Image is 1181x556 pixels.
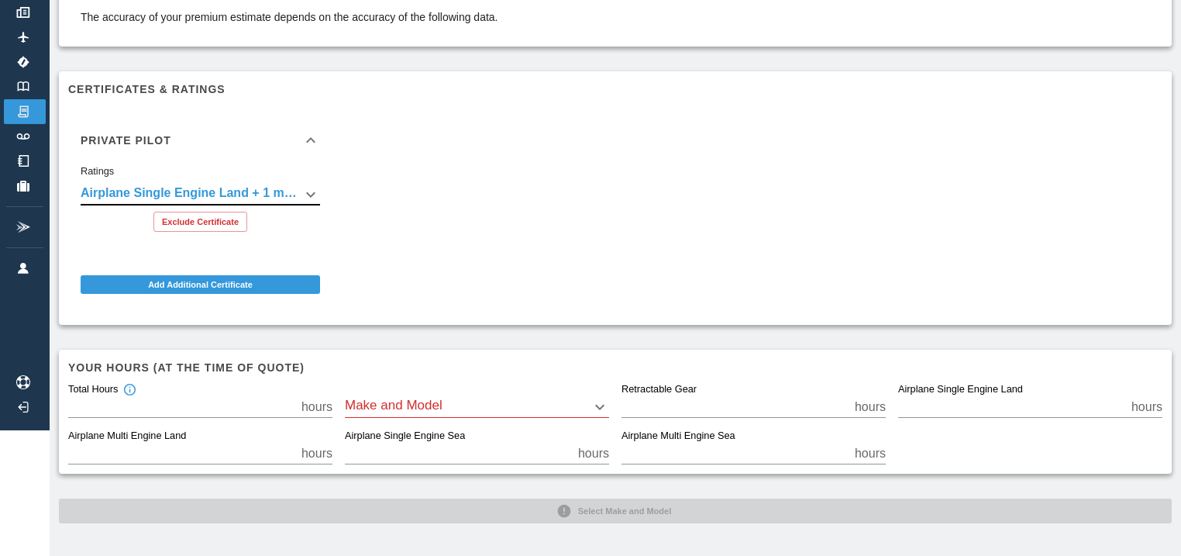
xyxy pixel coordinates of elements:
[81,9,498,25] p: The accuracy of your premium estimate depends on the accuracy of the following data.
[68,430,186,444] label: Airplane Multi Engine Land
[68,81,1162,98] h6: Certificates & Ratings
[898,383,1023,397] label: Airplane Single Engine Land
[122,383,136,397] svg: Total hours in fixed-wing aircraft
[68,165,332,244] div: Private Pilot
[621,430,735,444] label: Airplane Multi Engine Sea
[81,164,114,178] label: Ratings
[68,359,1162,376] h6: Your hours (at the time of quote)
[81,275,320,294] button: Add Additional Certificate
[578,444,609,463] p: hours
[81,135,171,146] h6: Private Pilot
[81,184,320,205] div: Airplane Single Engine Land + 1 more
[153,212,247,232] button: Exclude Certificate
[1131,398,1162,416] p: hours
[68,383,136,397] div: Total Hours
[68,116,332,165] div: Private Pilot
[301,398,332,416] p: hours
[621,383,697,397] label: Retractable Gear
[855,398,886,416] p: hours
[855,444,886,463] p: hours
[345,430,465,444] label: Airplane Single Engine Sea
[301,444,332,463] p: hours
